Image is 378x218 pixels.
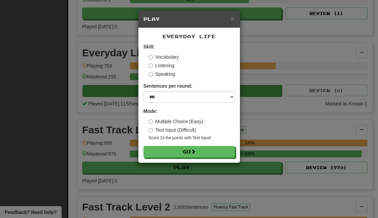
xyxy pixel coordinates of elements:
[149,71,175,77] label: Speaking
[149,54,179,60] label: Vocabulary
[143,44,155,49] strong: Skill:
[149,127,196,133] label: Text Input (Difficult)
[143,16,235,23] h5: Play
[149,128,153,132] input: Text Input (Difficult)
[149,63,153,68] input: Listening
[143,83,193,89] label: Sentences per round:
[230,15,235,22] button: Close
[149,72,153,76] input: Speaking
[149,62,175,69] label: Listening
[149,55,153,59] input: Vocabulary
[143,146,235,158] button: Go
[230,15,235,23] span: ×
[143,108,157,114] strong: Mode:
[149,119,153,124] input: Multiple Choice (Easy)
[149,135,235,141] small: Score 2x the points with Text Input !
[163,33,216,39] span: Everyday Life
[149,118,203,125] label: Multiple Choice (Easy)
